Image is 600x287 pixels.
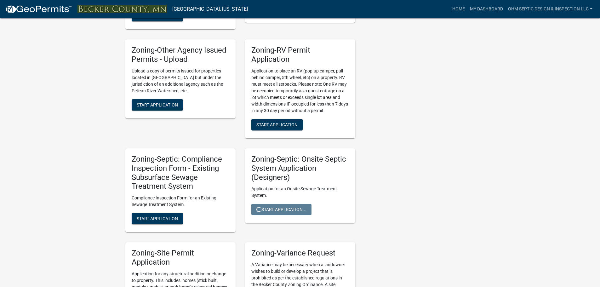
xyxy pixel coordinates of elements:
h5: Zoning-Septic: Onsite Septic System Application (Designers) [251,155,349,182]
h5: Zoning-Site Permit Application [132,249,229,267]
button: Start Application [251,119,303,130]
span: Start Application [137,216,178,221]
span: Start Application... [256,207,306,212]
h5: Zoning-Septic: Compliance Inspection Form - Existing Subsurface Sewage Treatment System [132,155,229,191]
a: [GEOGRAPHIC_DATA], [US_STATE] [172,4,248,14]
button: Start Application... [251,204,311,215]
p: Application to place an RV (pop-up camper, pull behind camper, 5th wheel, etc) on a property. RV ... [251,68,349,114]
span: Start Application [256,122,298,127]
a: My Dashboard [467,3,506,15]
button: Start Application [132,99,183,111]
p: Upload a copy of permits issued for properties located in [GEOGRAPHIC_DATA] but under the jurisdi... [132,68,229,94]
h5: Zoning-RV Permit Application [251,46,349,64]
img: Becker County, Minnesota [77,5,167,13]
p: Application for an Onsite Sewage Treatment System. [251,186,349,199]
h5: Zoning-Variance Request [251,249,349,258]
button: Start Application [132,213,183,224]
span: Start Application [137,13,178,18]
a: Home [450,3,467,15]
span: Start Application [137,102,178,107]
a: Ohm Septic Design & Inspection LLC [506,3,595,15]
p: Compliance Inspection Form for an Existing Sewage Treatment System. [132,195,229,208]
h5: Zoning-Other Agency Issued Permits - Upload [132,46,229,64]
